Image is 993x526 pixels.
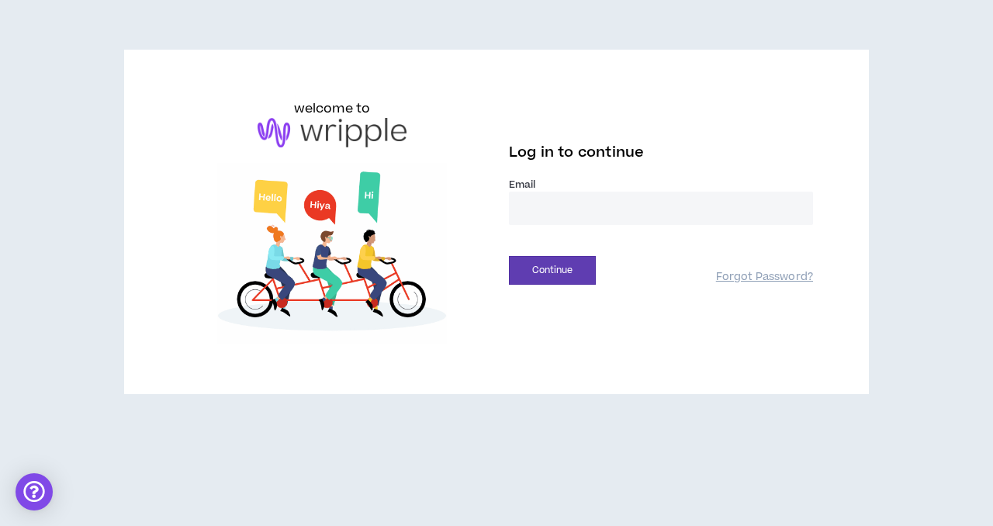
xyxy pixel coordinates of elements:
[258,118,407,147] img: logo-brand.png
[294,99,371,118] h6: welcome to
[509,256,596,285] button: Continue
[16,473,53,510] div: Open Intercom Messenger
[716,270,813,285] a: Forgot Password?
[180,163,484,344] img: Welcome to Wripple
[509,178,813,192] label: Email
[509,143,644,162] span: Log in to continue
